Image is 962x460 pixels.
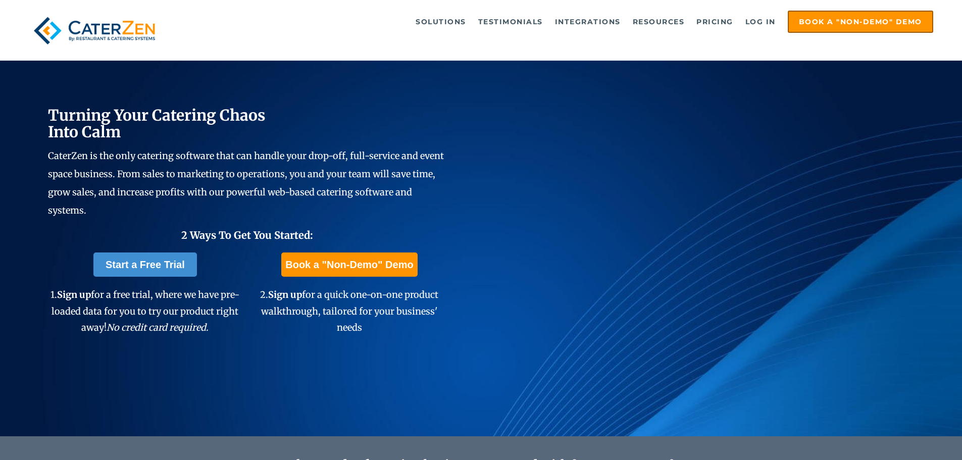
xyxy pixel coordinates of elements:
span: 1. for a free trial, where we have pre-loaded data for you to try our product right away! [50,289,239,333]
a: Resources [628,12,690,32]
span: Sign up [57,289,91,300]
a: Integrations [550,12,626,32]
em: No credit card required. [107,322,209,333]
img: caterzen [29,11,160,50]
a: Pricing [691,12,738,32]
span: 2 Ways To Get You Started: [181,229,313,241]
a: Book a "Non-Demo" Demo [281,252,417,277]
a: Book a "Non-Demo" Demo [788,11,933,33]
span: Sign up [268,289,302,300]
span: 2. for a quick one-on-one product walkthrough, tailored for your business' needs [260,289,438,333]
span: Turning Your Catering Chaos Into Calm [48,106,266,141]
a: Log in [740,12,781,32]
a: Solutions [411,12,471,32]
div: Navigation Menu [183,11,933,33]
a: Start a Free Trial [93,252,197,277]
a: Testimonials [473,12,548,32]
span: CaterZen is the only catering software that can handle your drop-off, full-service and event spac... [48,150,444,216]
